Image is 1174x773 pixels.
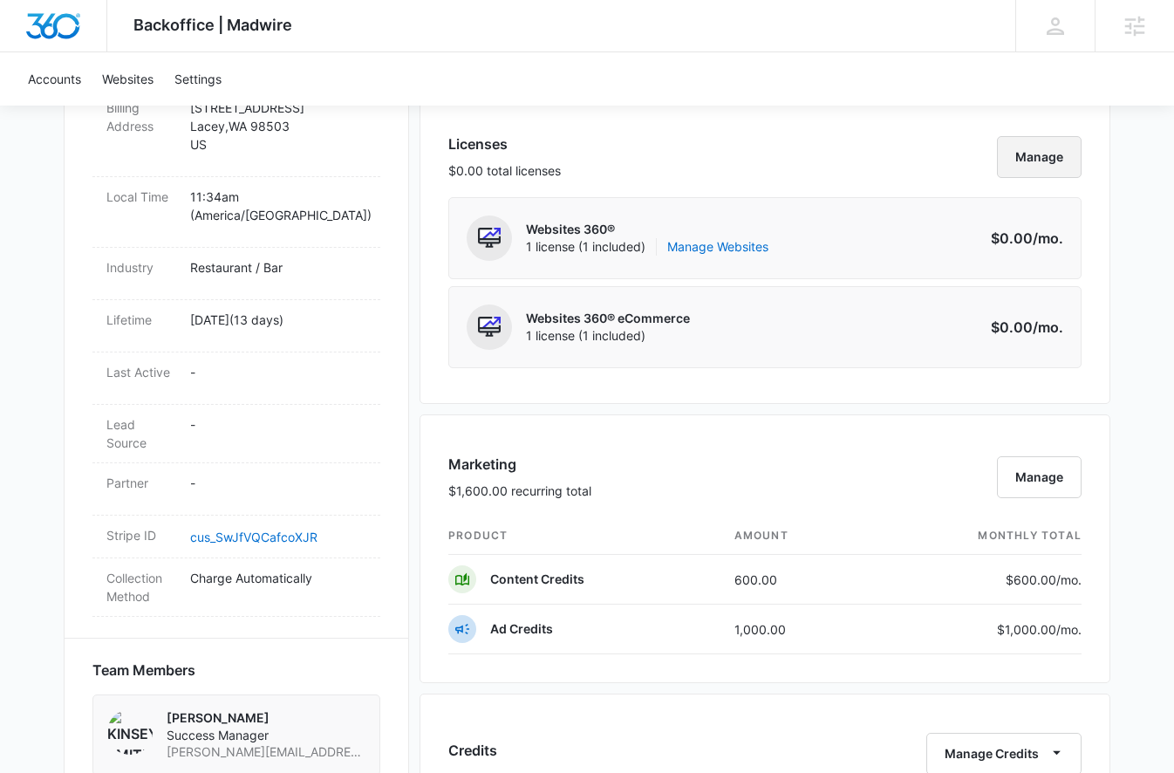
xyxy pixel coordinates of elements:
[526,221,768,238] p: Websites 360®
[490,571,584,588] p: Content Credits
[190,311,366,329] p: [DATE] ( 13 days )
[1056,622,1082,637] span: /mo.
[1056,572,1082,587] span: /mo.
[106,474,176,492] dt: Partner
[106,569,176,605] dt: Collection Method
[448,133,561,154] h3: Licenses
[190,188,366,224] p: 11:34am ( America/[GEOGRAPHIC_DATA] )
[92,248,380,300] div: IndustryRestaurant / Bar
[981,317,1063,338] p: $0.00
[1000,571,1082,589] p: $600.00
[448,517,720,555] th: product
[45,45,192,59] div: Domain: [DOMAIN_NAME]
[106,311,176,329] dt: Lifetime
[107,709,153,755] img: Kinsey Smith
[106,363,176,381] dt: Last Active
[28,45,42,59] img: website_grey.svg
[448,740,497,761] h3: Credits
[164,52,232,106] a: Settings
[92,660,195,681] span: Team Members
[490,620,553,638] p: Ad Credits
[526,238,768,256] span: 1 license (1 included)
[720,555,870,605] td: 600.00
[190,530,317,544] a: cus_SwJfVQCafcoXJR
[720,517,870,555] th: amount
[190,258,366,277] p: Restaurant / Bar
[133,16,292,34] span: Backoffice | Madwire
[106,188,176,206] dt: Local Time
[47,101,61,115] img: tab_domain_overview_orange.svg
[92,405,380,463] div: Lead Source-
[92,558,380,617] div: Collection MethodCharge Automatically
[667,238,768,256] a: Manage Websites
[1033,318,1063,336] span: /mo.
[167,709,365,727] p: [PERSON_NAME]
[1033,229,1063,247] span: /mo.
[997,456,1082,498] button: Manage
[66,103,156,114] div: Domain Overview
[106,526,176,544] dt: Stripe ID
[106,415,176,452] dt: Lead Source
[190,415,366,434] p: -
[526,310,690,327] p: Websites 360® eCommerce
[981,228,1063,249] p: $0.00
[92,463,380,516] div: Partner-
[106,99,176,135] dt: Billing Address
[190,363,366,381] p: -
[448,161,561,180] p: $0.00 total licenses
[92,300,380,352] div: Lifetime[DATE](13 days)
[92,516,380,558] div: Stripe IDcus_SwJfVQCafcoXJR
[92,177,380,248] div: Local Time11:34am (America/[GEOGRAPHIC_DATA])
[167,727,365,744] span: Success Manager
[92,88,380,177] div: Billing Address[STREET_ADDRESS]Lacey,WA 98503US
[106,258,176,277] dt: Industry
[174,101,188,115] img: tab_keywords_by_traffic_grey.svg
[448,482,591,500] p: $1,600.00 recurring total
[997,620,1082,639] p: $1,000.00
[167,743,365,761] span: [PERSON_NAME][EMAIL_ADDRESS][PERSON_NAME][DOMAIN_NAME]
[526,327,690,345] span: 1 license (1 included)
[190,99,366,154] p: [STREET_ADDRESS] Lacey , WA 98503 US
[17,52,92,106] a: Accounts
[997,136,1082,178] button: Manage
[869,517,1082,555] th: monthly total
[92,52,164,106] a: Websites
[190,474,366,492] p: -
[720,605,870,654] td: 1,000.00
[92,352,380,405] div: Last Active-
[190,569,366,587] p: Charge Automatically
[448,454,591,475] h3: Marketing
[28,28,42,42] img: logo_orange.svg
[49,28,85,42] div: v 4.0.25
[193,103,294,114] div: Keywords by Traffic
